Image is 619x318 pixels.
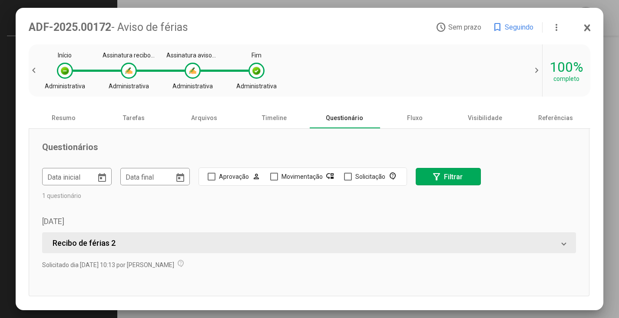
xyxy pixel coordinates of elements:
[520,107,591,128] div: Referências
[42,192,576,199] div: 1 questionário
[448,23,481,31] span: Sem prazo
[166,52,218,59] div: Assinatura aviso de férias
[387,171,398,182] mat-icon: contact_support
[29,21,436,33] div: ADF-2025.00172
[553,75,579,82] div: completo
[450,107,520,128] div: Visibilidade
[172,168,189,186] button: Open calendar
[355,171,398,182] div: Solicitação
[236,83,277,90] div: Administrativa
[176,260,187,270] mat-icon: contact_support
[42,217,576,226] div: [DATE]
[42,261,174,268] span: Solicitado dia [DATE] 10:13 por [PERSON_NAME]
[109,83,149,90] div: Administrativa
[436,22,446,33] mat-icon: access_time
[99,107,169,128] div: Tarefas
[29,65,42,76] span: chevron_left
[29,107,99,128] div: Resumo
[219,171,262,182] div: Aprovação
[45,83,85,90] div: Administrativa
[549,59,583,75] div: 100%
[551,22,562,33] mat-icon: more_vert
[529,65,542,76] span: chevron_right
[111,21,188,33] span: - Aviso de férias
[492,22,503,33] mat-icon: bookmark
[252,52,262,59] div: Fim
[42,232,576,253] mat-expansion-panel-header: Recibo de férias 2
[53,238,556,248] mat-panel-title: Recibo de férias 2
[251,171,262,182] mat-icon: person
[325,171,335,182] mat-icon: move_down
[416,168,481,185] button: Filtrar
[42,142,576,152] span: Questionários
[172,83,213,90] div: Administrativa
[58,52,72,59] div: Início
[444,173,463,181] span: Filtrar
[239,107,310,128] div: Timeline
[93,168,111,186] button: Open calendar
[505,23,533,31] span: Seguindo
[380,107,450,128] div: Fluxo
[169,107,239,128] div: Arquivos
[103,52,155,59] div: Assinatura recibo de férias
[310,107,380,128] div: Questionário
[281,171,335,182] div: Movimentação
[431,172,442,182] mat-icon: filter_alt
